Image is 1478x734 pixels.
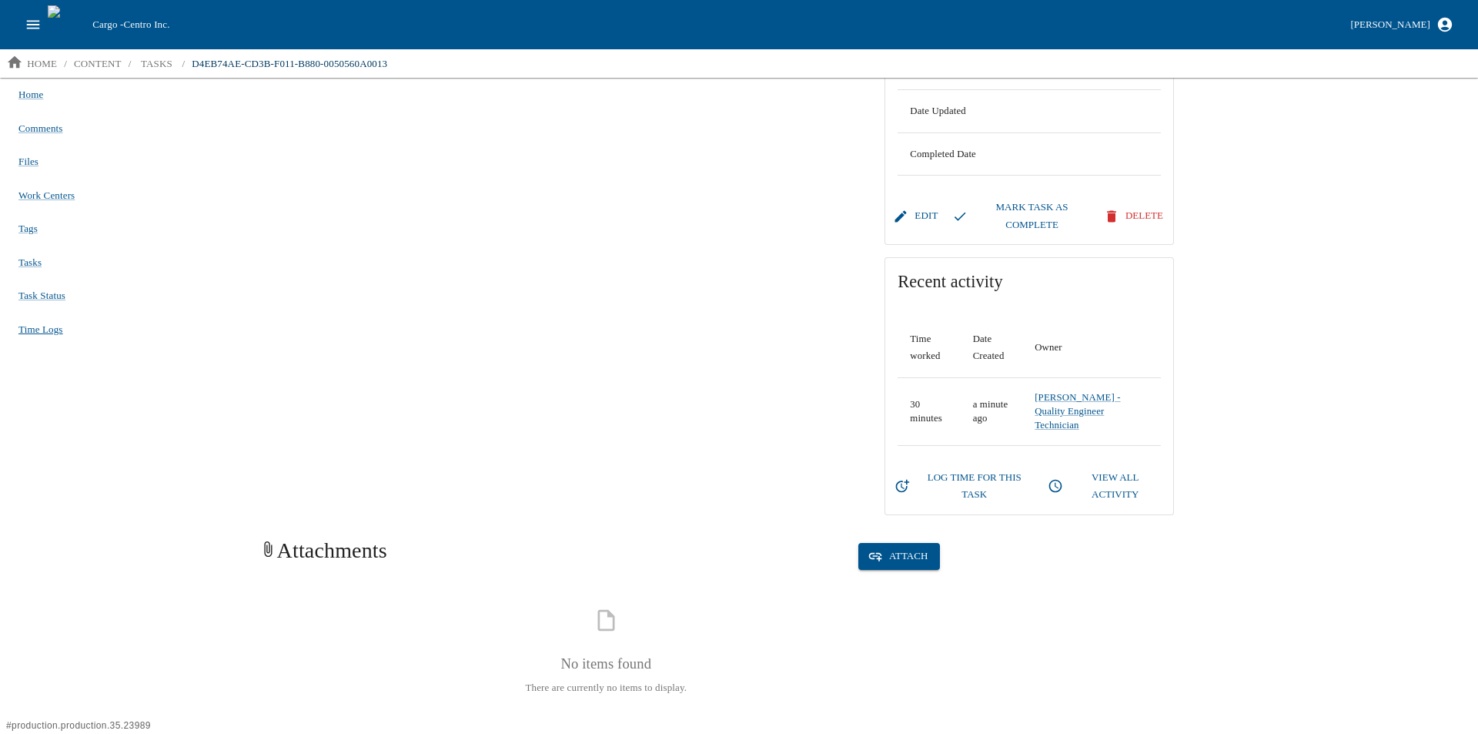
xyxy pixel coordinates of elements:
[18,87,43,102] span: Home
[1344,12,1460,39] button: [PERSON_NAME]
[18,84,43,106] a: Home
[898,270,1161,293] span: Recent activity
[1103,203,1168,230] button: Delete
[18,151,38,173] a: Files
[1350,16,1430,34] div: [PERSON_NAME]
[18,156,38,167] span: Files
[18,189,75,201] span: Work Centers
[1035,392,1120,431] a: [PERSON_NAME] - Quality Engineer Technician
[18,185,75,206] a: Work Centers
[18,323,63,335] span: Time Logs
[64,56,67,72] li: /
[141,56,172,72] p: tasks
[898,132,996,175] td: Completed Date
[18,256,42,268] span: Tasks
[18,10,48,39] button: open drawer
[182,56,185,72] li: /
[858,543,940,570] button: Attach
[259,537,386,565] h2: Attachments
[891,464,1038,509] button: Log Time for this Task
[561,652,652,675] h6: No items found
[18,319,63,340] a: Time Logs
[68,52,128,76] a: content
[48,5,86,44] img: cargo logo
[129,56,132,72] li: /
[18,218,38,240] a: Tags
[27,56,57,72] p: home
[961,318,1023,377] th: Date Created
[525,680,687,695] p: There are currently no items to display.
[898,90,996,132] td: Date Updated
[18,118,63,139] a: Comments
[86,17,1344,32] div: Cargo -
[949,194,1097,239] button: Mark Task as Complete
[123,18,169,30] span: Centro Inc.
[186,52,393,76] a: D4EB74AE-CD3B-F011-B880-0050560A0013
[1045,464,1167,509] button: View All Activity
[891,203,942,230] a: Edit
[18,252,42,273] a: Tasks
[18,290,65,301] span: Task Status
[18,223,38,234] span: Tags
[898,377,960,445] td: 30 minutes
[74,56,122,72] p: content
[18,122,63,134] span: Comments
[898,318,960,377] th: Time worked
[132,52,181,76] a: tasks
[1022,318,1161,377] th: Owner
[973,399,1008,424] span: 08/27/2025 11:54 AM
[192,56,387,72] p: D4EB74AE-CD3B-F011-B880-0050560A0013
[18,285,65,307] a: Task Status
